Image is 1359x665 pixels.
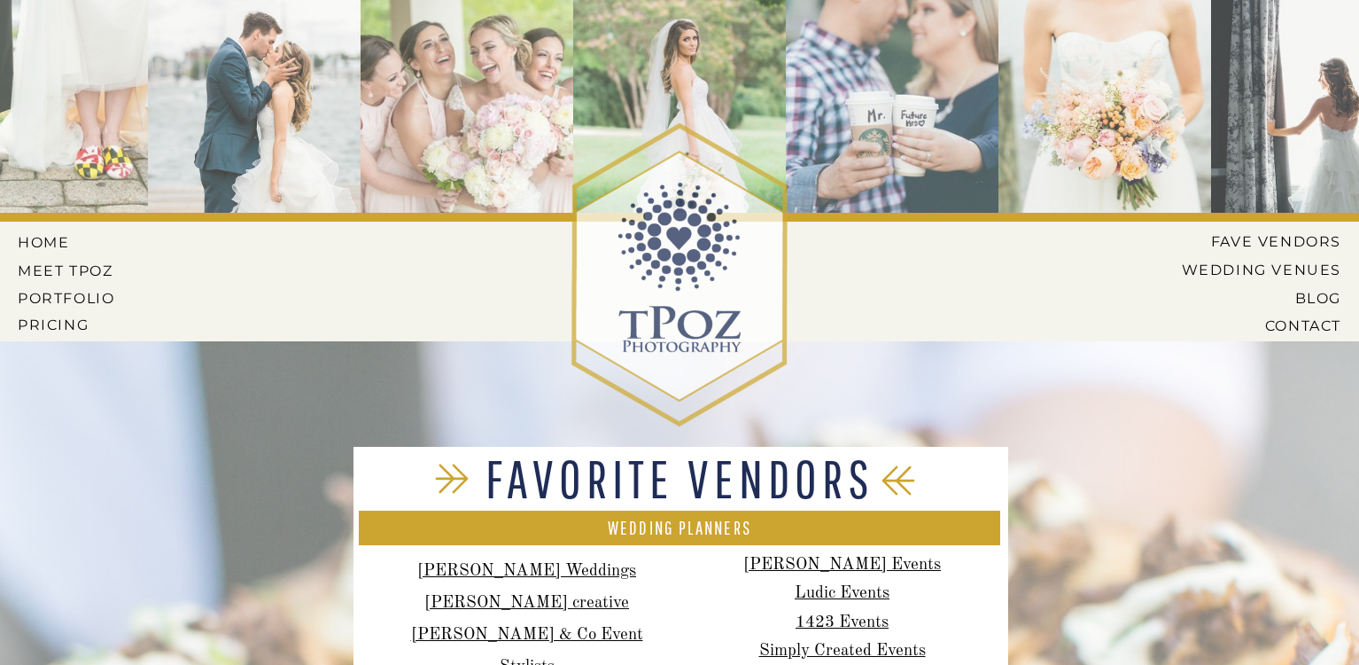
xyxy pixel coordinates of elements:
[18,317,119,332] a: Pricing
[1202,317,1341,333] a: CONTACT
[424,595,629,612] a: [PERSON_NAME] creative
[18,234,97,250] a: HOME
[359,519,1000,540] a: Wedding Planners
[608,517,751,538] font: Wedding Planners
[417,563,636,580] a: [PERSON_NAME] Weddings
[743,557,941,574] a: [PERSON_NAME] Events
[795,585,889,602] a: Ludic Events
[1168,290,1341,306] a: BLOG
[18,262,114,278] a: MEET tPoz
[796,614,889,631] a: 1423 Events
[759,643,926,660] a: Simply Created Events
[18,290,119,306] a: PORTFOLIO
[1154,262,1341,278] a: Wedding Venues
[1196,233,1341,249] a: Fave Vendors
[431,452,928,505] h1: Favorite Vendors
